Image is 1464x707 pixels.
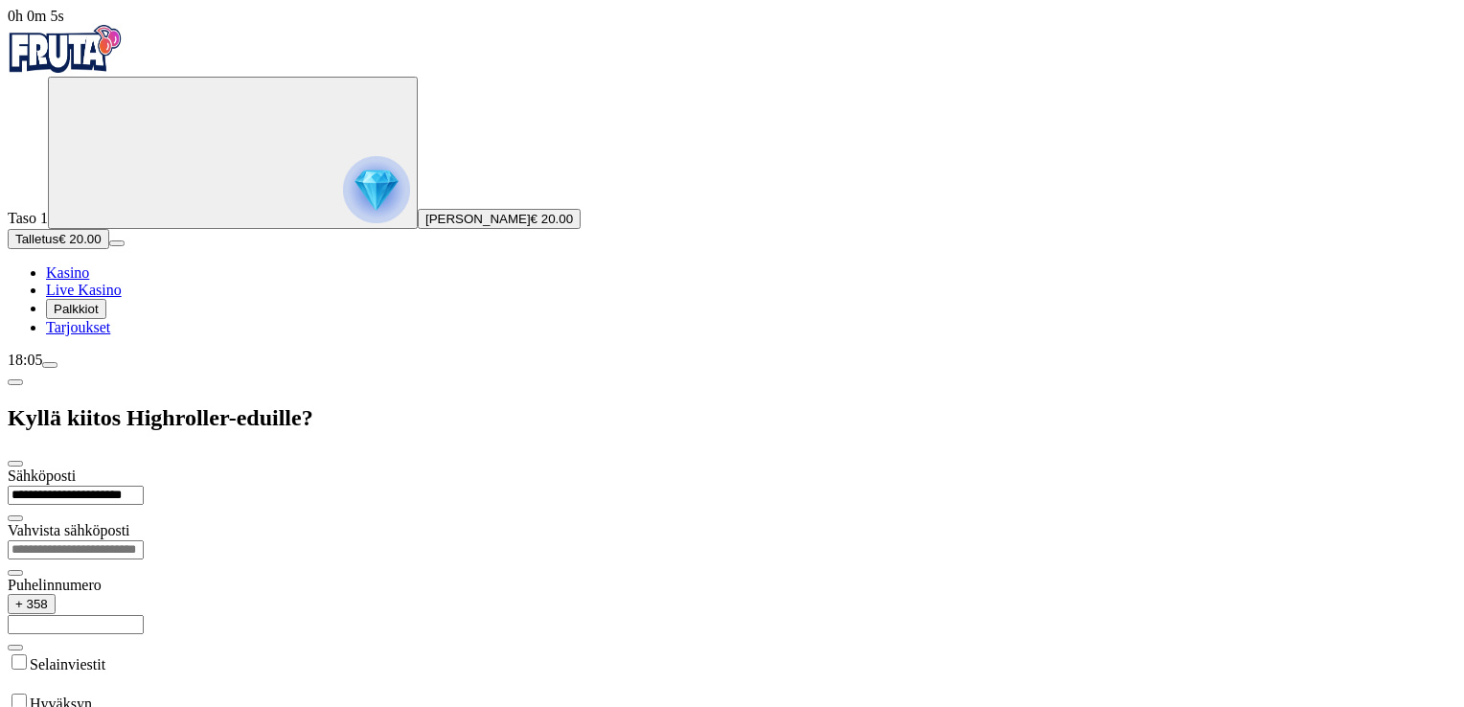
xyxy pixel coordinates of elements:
[418,209,581,229] button: [PERSON_NAME]€ 20.00
[46,319,110,335] a: Tarjoukset
[8,59,123,76] a: Fruta
[8,8,64,24] span: user session time
[343,156,410,223] img: reward progress
[8,379,23,385] button: chevron-left icon
[8,405,1456,431] h2: Kyllä kiitos Highroller-eduille?
[8,210,48,226] span: Taso 1
[58,232,101,246] span: € 20.00
[15,232,58,246] span: Talletus
[8,25,123,73] img: Fruta
[42,362,57,368] button: menu
[8,577,102,593] label: Puhelinnumero
[531,212,573,226] span: € 20.00
[8,461,23,467] button: close
[8,229,109,249] button: Talletusplus icon€ 20.00
[54,302,99,316] span: Palkkiot
[109,240,125,246] button: menu
[8,25,1456,336] nav: Primary
[46,282,122,298] a: Live Kasino
[48,77,418,229] button: reward progress
[8,570,23,576] button: eye icon
[8,645,23,650] button: eye icon
[8,515,23,521] button: eye icon
[8,468,76,484] label: Sähköposti
[46,264,89,281] a: Kasino
[8,264,1456,336] nav: Main menu
[425,212,531,226] span: [PERSON_NAME]
[8,352,42,368] span: 18:05
[8,522,130,538] label: Vahvista sähköposti
[30,656,105,673] label: Selainviestit
[46,299,106,319] button: Palkkiot
[8,594,56,614] button: + 358chevron-down icon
